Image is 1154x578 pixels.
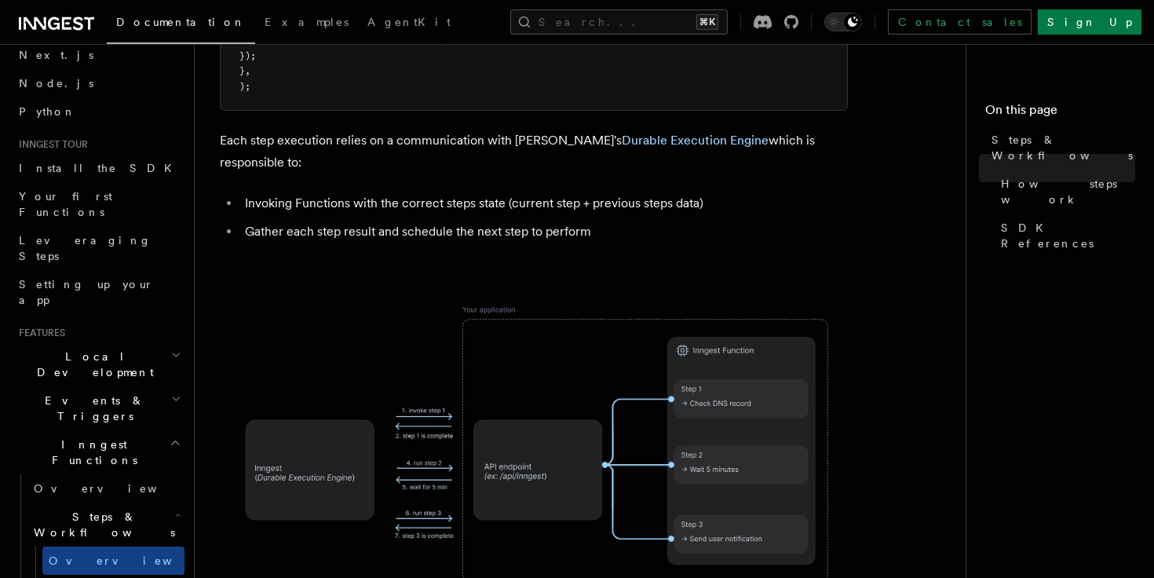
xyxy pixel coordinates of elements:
a: Install the SDK [13,154,184,182]
span: Events & Triggers [13,393,171,424]
span: Inngest tour [13,138,88,151]
span: } [239,65,245,76]
a: Sign Up [1038,9,1141,35]
a: How steps work [995,170,1135,214]
span: , [245,65,250,76]
a: Overview [42,547,184,575]
span: Features [13,327,65,339]
p: Each step execution relies on a communication with [PERSON_NAME]'s which is responsible to: [220,130,848,174]
span: }); [239,50,256,61]
li: Gather each step result and schedule the next step to perform [240,221,848,243]
a: Leveraging Steps [13,226,184,270]
span: AgentKit [367,16,451,28]
span: Steps & Workflows [27,509,175,540]
span: Install the SDK [19,162,181,174]
span: Your first Functions [19,190,112,218]
span: Inngest Functions [13,437,170,468]
button: Steps & Workflows [27,503,184,547]
span: How steps work [1001,176,1135,207]
a: Durable Execution Engine [622,133,769,148]
span: Overview [49,554,210,567]
span: Setting up your app [19,278,154,306]
button: Toggle dark mode [824,13,862,31]
a: Steps & Workflows [985,126,1135,170]
li: Invoking Functions with the correct steps state (current step + previous steps data) [240,192,848,214]
span: Overview [34,482,195,495]
button: Events & Triggers [13,386,184,430]
a: Contact sales [888,9,1032,35]
a: Documentation [107,5,255,44]
a: Node.js [13,69,184,97]
span: Examples [265,16,349,28]
kbd: ⌘K [696,14,718,30]
span: ); [239,81,250,92]
span: Leveraging Steps [19,234,152,262]
a: Examples [255,5,358,42]
a: Next.js [13,41,184,69]
button: Inngest Functions [13,430,184,474]
a: Python [13,97,184,126]
a: Setting up your app [13,270,184,314]
a: AgentKit [358,5,460,42]
span: Local Development [13,349,171,380]
button: Search...⌘K [510,9,728,35]
button: Local Development [13,342,184,386]
span: Python [19,105,76,118]
h4: On this page [985,101,1135,126]
a: Overview [27,474,184,503]
span: Node.js [19,77,93,90]
span: Next.js [19,49,93,61]
a: Your first Functions [13,182,184,226]
span: SDK References [1001,220,1135,251]
a: SDK References [995,214,1135,258]
span: Steps & Workflows [991,132,1135,163]
span: Documentation [116,16,246,28]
